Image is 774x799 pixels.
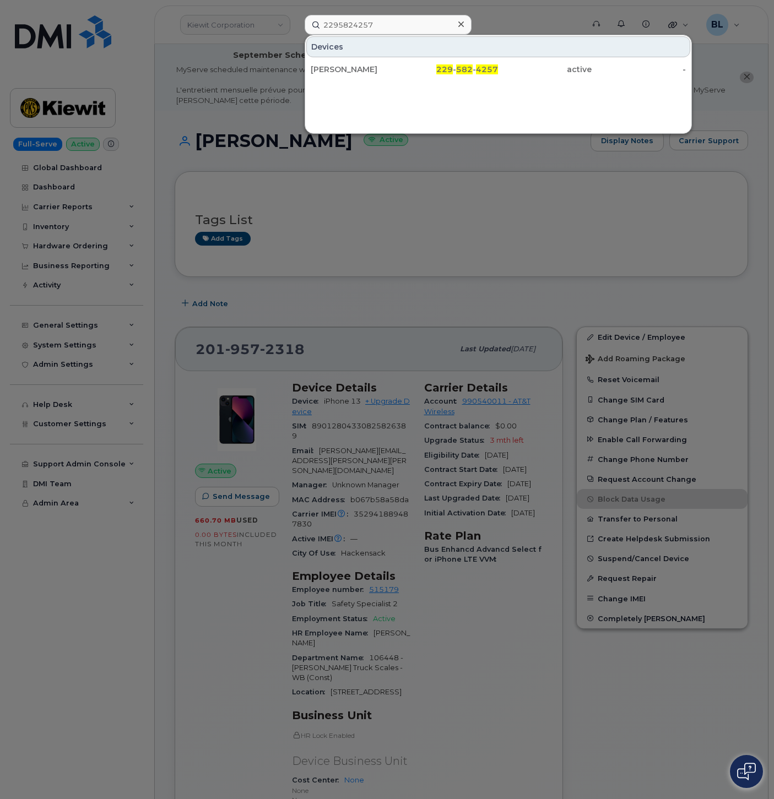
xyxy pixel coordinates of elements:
[306,36,690,57] div: Devices
[436,64,453,74] span: 229
[456,64,473,74] span: 582
[306,59,690,79] a: [PERSON_NAME]229-582-4257active-
[498,64,592,75] div: active
[476,64,498,74] span: 4257
[592,64,685,75] div: -
[737,763,756,780] img: Open chat
[311,64,404,75] div: [PERSON_NAME]
[404,64,498,75] div: - -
